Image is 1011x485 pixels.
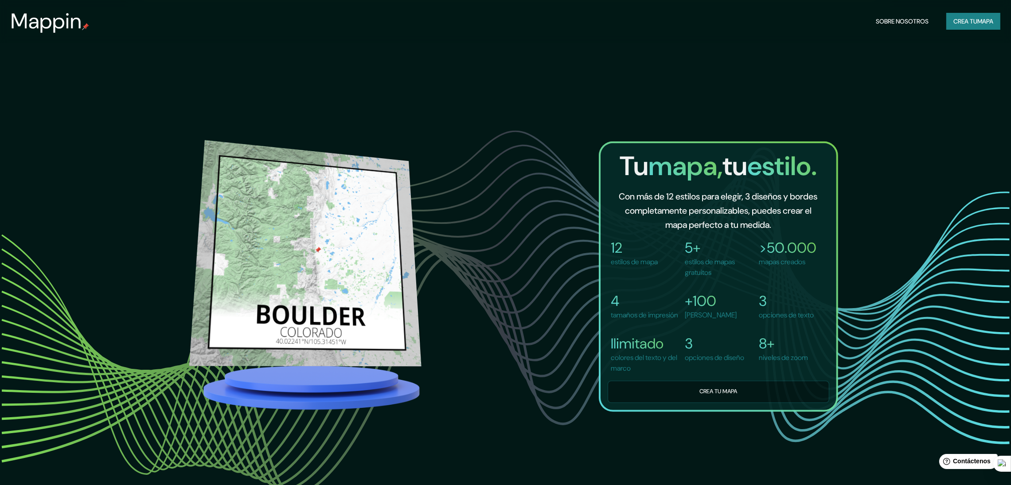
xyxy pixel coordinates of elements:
font: +100 [685,292,716,310]
font: niveles de zoom [759,353,808,362]
font: >50.000 [759,239,816,257]
font: tu [722,149,747,184]
font: Crea tu mapa [699,388,737,395]
font: 4 [611,292,620,310]
font: Mappin [11,7,82,35]
font: estilo. [747,149,817,184]
img: platform.png [201,363,422,412]
img: pin de mapeo [82,23,89,30]
font: 8+ [759,334,775,353]
font: 3 [685,334,693,353]
font: opciones de texto [759,310,814,320]
font: estilos de mapas gratuitos [685,257,735,277]
font: 12 [611,239,623,257]
font: Sobre nosotros [876,17,929,25]
button: Crea tu mapa [608,381,829,403]
font: estilos de mapa [611,257,658,266]
iframe: Lanzador de widgets de ayuda [932,450,1001,475]
font: Crea tu [953,17,977,25]
font: mapa [977,17,993,25]
font: mapa, [648,149,722,184]
button: Crea tumapa [946,13,1000,30]
font: tamaños de impresión [611,310,679,320]
font: 3 [759,292,767,310]
font: 5+ [685,239,701,257]
font: Ilimitado [611,334,664,353]
font: Con más de 12 estilos para elegir, 3 diseños y bordes completamente personalizables, puedes crear... [619,191,818,231]
button: Sobre nosotros [872,13,932,30]
font: mapas creados [759,257,805,266]
font: [PERSON_NAME] [685,310,737,320]
font: Tu [620,149,648,184]
img: boulder.png [189,140,422,366]
font: opciones de diseño [685,353,744,362]
font: colores del texto y del marco [611,353,678,373]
